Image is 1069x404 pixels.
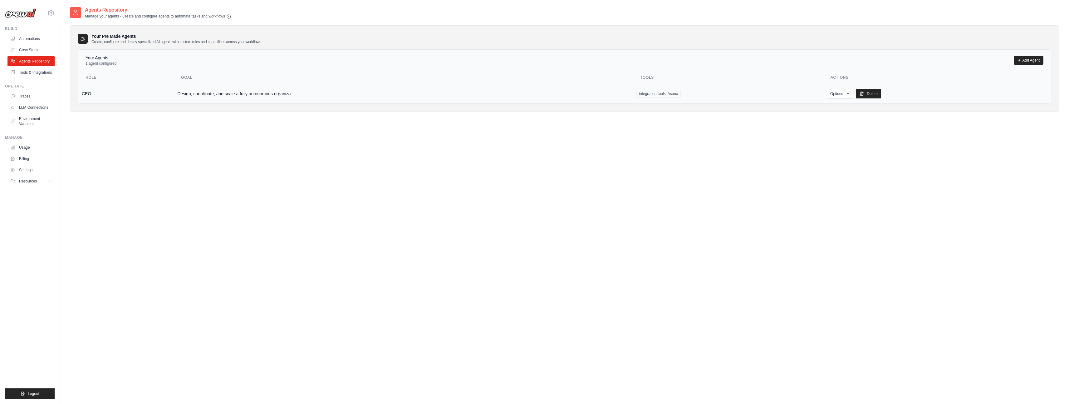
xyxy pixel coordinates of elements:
[5,135,55,140] div: Manage
[633,71,823,84] th: Tools
[91,39,261,44] p: Create, configure and deploy specialized AI agents with custom roles and capabilities across your...
[28,391,39,396] span: Logout
[19,179,37,184] span: Resources
[86,61,116,66] p: 1 agent configured
[827,89,853,98] button: Options
[7,176,55,186] button: Resources
[7,154,55,164] a: Billing
[86,55,116,61] h4: Your Agents
[5,26,55,31] div: Build
[7,34,55,44] a: Automations
[5,388,55,399] button: Logout
[1014,56,1043,65] a: Add Agent
[7,45,55,55] a: Crew Studio
[823,71,1051,84] th: Actions
[7,114,55,129] a: Environment Variables
[85,6,231,14] h2: Agents Repository
[7,67,55,77] a: Tools & Integrations
[856,89,881,98] a: Delete
[7,142,55,152] a: Usage
[7,56,55,66] a: Agents Repository
[174,84,633,103] td: Design, coordinate, and scale a fully autonomous organiza...
[5,8,36,18] img: Logo
[7,165,55,175] a: Settings
[636,90,680,97] span: integration-tools: Asana
[174,71,633,84] th: Goal
[7,102,55,112] a: LLM Connections
[78,84,174,103] td: CEO
[85,14,231,19] p: Manage your agents - Create and configure agents to automate tasks and workflows
[5,84,55,89] div: Operate
[7,91,55,101] a: Traces
[78,71,174,84] th: Role
[91,33,261,44] h3: Your Pre Made Agents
